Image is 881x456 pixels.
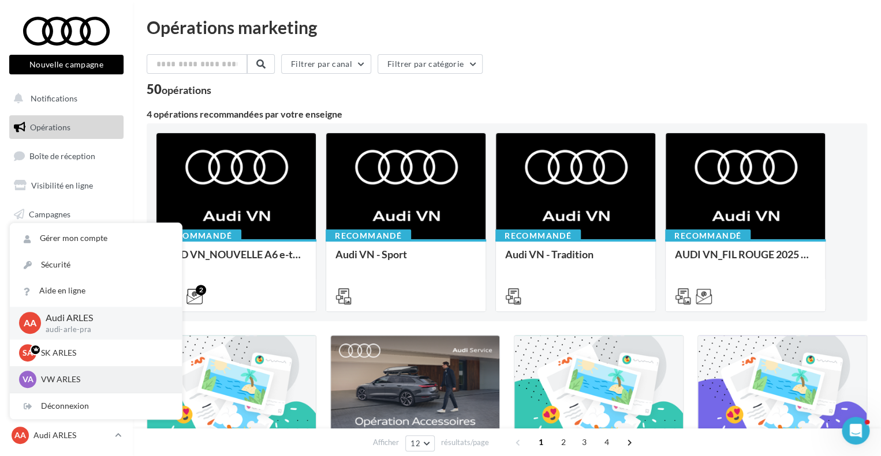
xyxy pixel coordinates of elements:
div: Audi VN - Sport [335,248,476,272]
a: Campagnes [7,202,126,227]
a: Aide en ligne [10,278,182,304]
p: Audi ARLES [46,311,163,325]
span: 4 [598,433,616,451]
div: AUDI VN_FIL ROUGE 2025 - A1, Q2, Q3, Q5 et Q4 e-tron [675,248,816,272]
div: Opérations marketing [147,18,867,36]
p: SK ARLES [41,347,168,359]
span: Opérations [30,122,70,132]
span: AA [24,316,36,330]
span: Notifications [31,93,77,103]
div: Recommandé [326,229,411,242]
span: SA [23,347,33,359]
span: Afficher [373,437,399,448]
p: audi-arle-pra [46,325,163,335]
span: Visibilité en ligne [31,180,93,190]
a: Opérations [7,115,126,140]
span: 2 [554,433,573,451]
p: VW ARLES [41,374,168,385]
button: 12 [405,435,435,451]
div: 50 [147,83,211,96]
div: 2 [196,285,206,295]
button: Notifications [7,86,121,111]
div: Recommandé [156,229,241,242]
button: Nouvelle campagne [9,55,124,74]
span: VA [23,374,33,385]
iframe: Intercom live chat [842,417,869,444]
a: AA Audi ARLES [9,424,124,446]
a: Boîte de réception [7,144,126,168]
p: Audi ARLES [33,429,110,441]
a: Visibilité en ligne [7,174,126,198]
span: 1 [532,433,550,451]
div: opérations [162,85,211,95]
div: Audi VN - Tradition [505,248,646,272]
a: AFFICHAGE PRESSE MD [7,259,126,293]
div: AUD VN_NOUVELLE A6 e-tron [166,248,307,272]
span: 3 [575,433,593,451]
span: résultats/page [441,437,489,448]
span: 12 [410,439,420,448]
span: Boîte de réception [29,151,95,161]
a: Sécurité [10,252,182,278]
div: 4 opérations recommandées par votre enseigne [147,110,867,119]
div: Déconnexion [10,393,182,419]
div: Recommandé [495,229,581,242]
button: Filtrer par catégorie [378,54,483,74]
span: AA [14,429,26,441]
span: Campagnes [29,209,70,218]
div: Recommandé [665,229,751,242]
a: Médiathèque [7,231,126,255]
a: Gérer mon compte [10,225,182,251]
button: Filtrer par canal [281,54,371,74]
